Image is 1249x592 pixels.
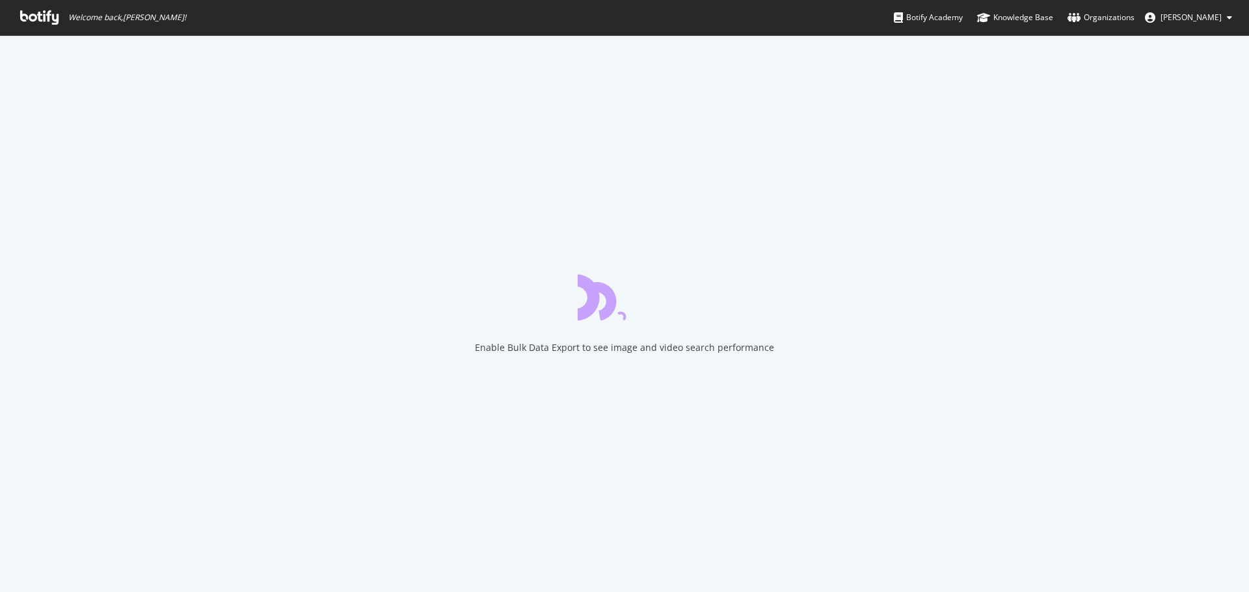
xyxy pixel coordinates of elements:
[977,11,1053,24] div: Knowledge Base
[1135,7,1242,28] button: [PERSON_NAME]
[1068,11,1135,24] div: Organizations
[578,274,671,320] div: animation
[68,12,186,23] span: Welcome back, [PERSON_NAME] !
[894,11,963,24] div: Botify Academy
[475,341,774,354] div: Enable Bulk Data Export to see image and video search performance
[1161,12,1222,23] span: Jeffrey Iwanicki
